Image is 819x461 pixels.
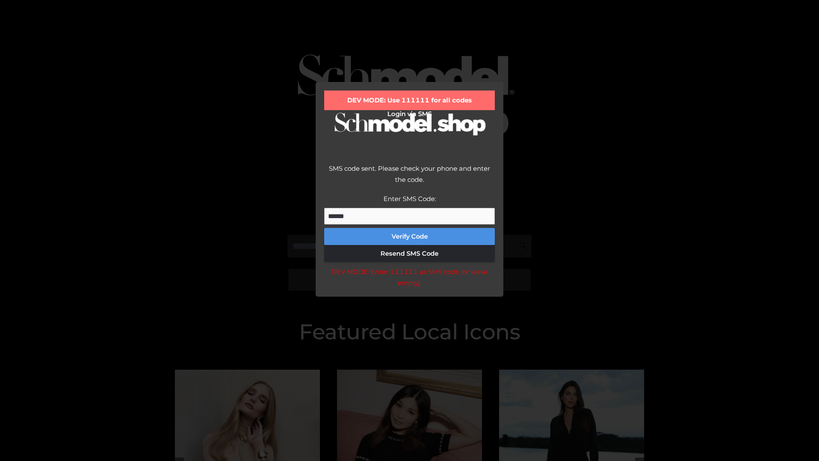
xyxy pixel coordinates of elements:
[324,90,495,110] div: DEV MODE: Use 111111 for all codes
[324,245,495,262] button: Resend SMS Code
[324,266,495,288] div: DEV MODE: Enter 111111 as SMS code (or leave empty).
[383,195,436,203] label: Enter SMS Code:
[324,228,495,245] button: Verify Code
[324,163,495,193] div: SMS code sent. Please check your phone and enter the code.
[324,110,495,118] h2: Login via SMS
